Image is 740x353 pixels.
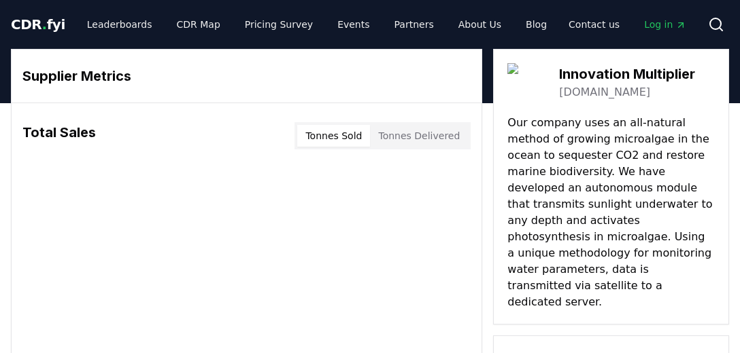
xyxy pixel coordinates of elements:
button: Tonnes Delivered [370,125,468,147]
a: Contact us [558,12,630,37]
a: About Us [448,12,512,37]
h3: Innovation Multiplier [559,64,695,84]
a: Partners [384,12,445,37]
p: Our company uses an all-natural method of growing microalgae in the ocean to sequester CO2 and re... [507,115,715,310]
a: CDR Map [166,12,231,37]
a: CDR.fyi [11,15,65,34]
a: Pricing Survey [234,12,324,37]
a: [DOMAIN_NAME] [559,84,650,100]
img: Innovation Multiplier-logo [507,63,545,101]
nav: Main [76,12,558,37]
button: Tonnes Sold [297,125,370,147]
a: Blog [515,12,558,37]
nav: Main [558,12,697,37]
a: Events [326,12,380,37]
span: . [42,16,47,33]
a: Leaderboards [76,12,163,37]
span: Log in [644,18,686,31]
span: CDR fyi [11,16,65,33]
a: Log in [633,12,697,37]
h3: Total Sales [22,122,96,149]
h3: Supplier Metrics [22,66,471,86]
